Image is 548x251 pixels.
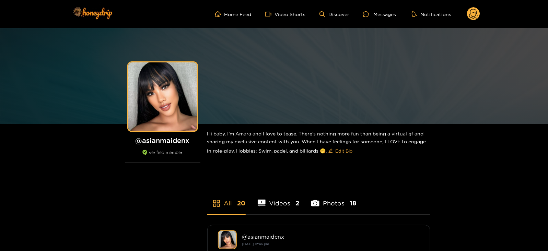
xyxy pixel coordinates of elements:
[336,147,353,154] span: Edit Bio
[212,199,221,207] span: appstore
[242,242,269,246] small: [DATE] 12:46 pm
[125,136,200,145] h1: @ asianmaidenx
[311,183,356,214] li: Photos
[295,199,299,207] span: 2
[258,183,300,214] li: Videos
[242,234,420,240] div: @ asianmaidenx
[207,124,430,162] div: Hi baby. I’m Amara and I love to tease. There’s nothing more fun than being a virtual gf and shar...
[237,199,246,207] span: 20
[125,150,200,163] div: verified member
[265,11,275,17] span: video-camera
[265,11,306,17] a: Video Shorts
[218,230,237,249] img: asianmaidenx
[350,199,356,207] span: 18
[319,11,349,17] a: Discover
[215,11,224,17] span: home
[207,183,246,214] li: All
[215,11,252,17] a: Home Feed
[410,11,453,17] button: Notifications
[328,148,333,154] span: edit
[327,145,354,156] button: editEdit Bio
[363,10,396,18] div: Messages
